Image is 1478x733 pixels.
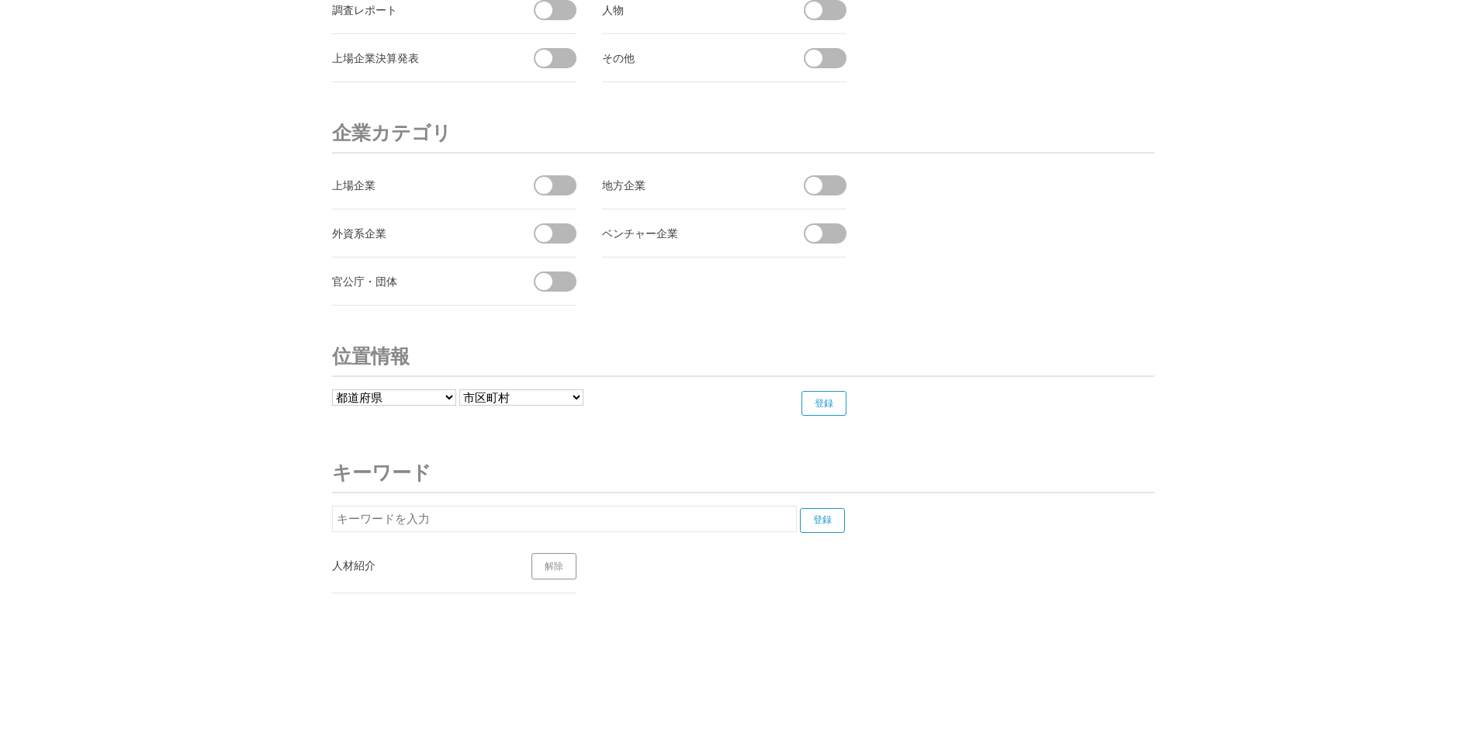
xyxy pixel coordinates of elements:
[332,271,507,291] div: 官公庁・団体
[800,508,845,533] input: 登録
[332,337,1154,377] h3: 位置情報
[332,48,507,67] div: 上場企業決算発表
[332,223,507,243] div: 外資系企業
[801,391,846,416] input: 登録
[332,113,1154,154] h3: 企業カテゴリ
[602,175,777,195] div: 地方企業
[332,453,1154,493] h3: キーワード
[531,553,576,579] a: 解除
[602,223,777,243] div: ベンチャー企業
[602,48,777,67] div: その他
[332,555,507,575] div: 人材紹介
[332,506,797,532] input: キーワードを入力
[332,175,507,195] div: 上場企業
